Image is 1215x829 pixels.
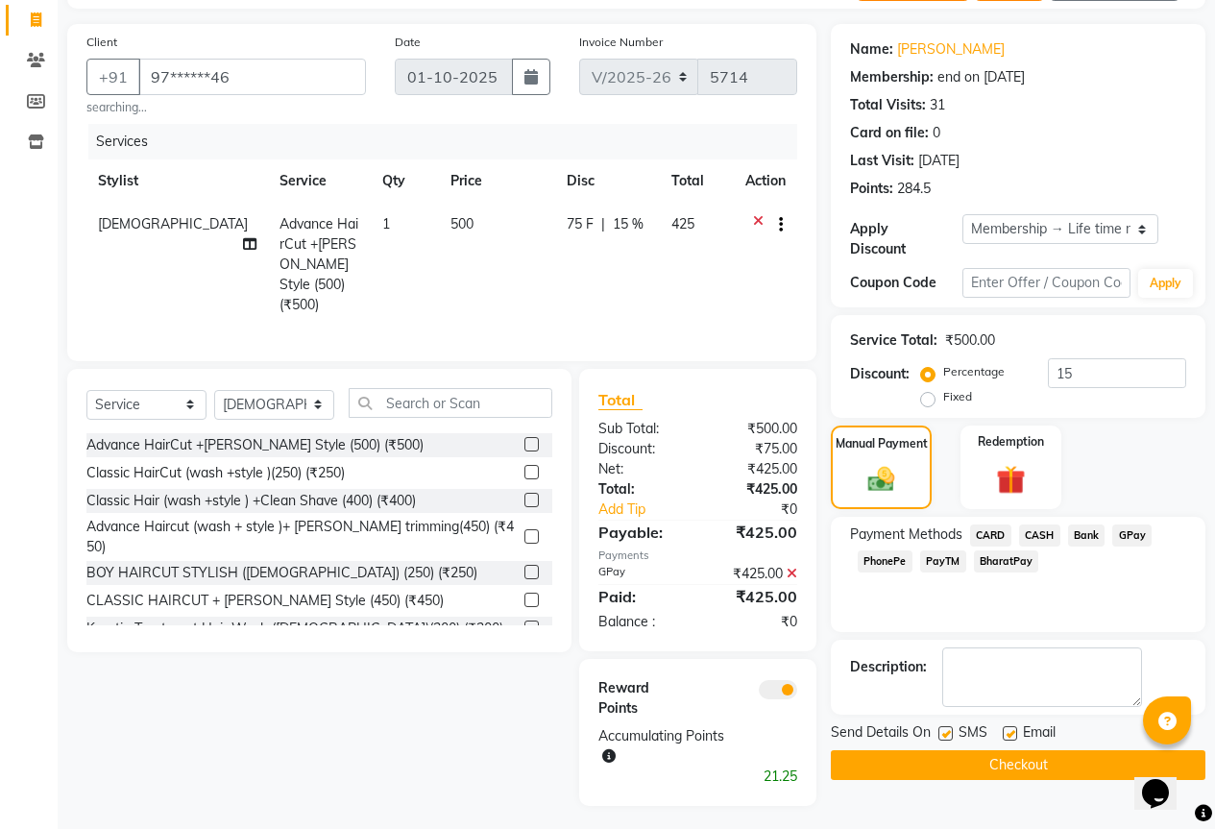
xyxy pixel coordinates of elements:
span: PayTM [920,550,966,573]
span: CASH [1019,524,1060,547]
label: Date [395,34,421,51]
div: ₹0 [697,612,812,632]
div: Discount: [584,439,698,459]
button: +91 [86,59,140,95]
div: ₹425.00 [697,521,812,544]
th: Disc [555,159,660,203]
div: Balance : [584,612,698,632]
div: BOY HAIRCUT STYLISH ([DEMOGRAPHIC_DATA]) (250) (₹250) [86,563,477,583]
div: Keratin Treatment Hair Wash ([DEMOGRAPHIC_DATA])(200) (₹200) [86,619,503,639]
div: Services [88,124,812,159]
span: | [601,214,605,234]
span: Total [598,390,643,410]
div: Points: [850,179,893,199]
label: Client [86,34,117,51]
a: [PERSON_NAME] [897,39,1005,60]
div: Total: [584,479,698,500]
div: ₹0 [717,500,812,520]
div: ₹500.00 [697,419,812,439]
label: Fixed [943,388,972,405]
span: 75 F [567,214,594,234]
div: Description: [850,657,927,677]
small: searching... [86,99,366,116]
div: Advance Haircut (wash + style )+ [PERSON_NAME] trimming(450) (₹450) [86,517,517,557]
span: Email [1023,722,1056,746]
div: Paid: [584,585,698,608]
label: Manual Payment [836,435,928,452]
th: Service [268,159,371,203]
div: Total Visits: [850,95,926,115]
input: Search or Scan [349,388,552,418]
div: Card on file: [850,123,929,143]
div: Reward Points [584,678,698,719]
div: Membership: [850,67,934,87]
div: 21.25 [584,767,812,787]
th: Price [439,159,555,203]
span: Bank [1068,524,1106,547]
img: _gift.svg [987,462,1034,498]
span: Advance HairCut +[PERSON_NAME] Style (500) (₹500) [279,215,358,313]
div: Service Total: [850,330,937,351]
div: Classic Hair (wash +style ) +Clean Shave (400) (₹400) [86,491,416,511]
span: Send Details On [831,722,931,746]
div: Net: [584,459,698,479]
div: Classic HairCut (wash +style )(250) (₹250) [86,463,345,483]
th: Total [660,159,734,203]
div: end on [DATE] [937,67,1025,87]
img: _cash.svg [860,464,904,495]
span: 500 [450,215,474,232]
span: [DEMOGRAPHIC_DATA] [98,215,248,232]
div: ₹75.00 [697,439,812,459]
div: GPay [584,564,698,584]
span: 15 % [613,214,644,234]
div: Accumulating Points [584,726,755,767]
div: ₹500.00 [945,330,995,351]
div: Name: [850,39,893,60]
a: Add Tip [584,500,717,520]
div: 31 [930,95,945,115]
div: 0 [933,123,940,143]
div: ₹425.00 [697,459,812,479]
div: ₹425.00 [697,564,812,584]
iframe: chat widget [1134,752,1196,810]
input: Search by Name/Mobile/Email/Code [138,59,366,95]
input: Enter Offer / Coupon Code [962,268,1130,298]
div: Coupon Code [850,273,962,293]
span: BharatPay [974,550,1039,573]
th: Stylist [86,159,268,203]
div: Payable: [584,521,698,544]
th: Action [734,159,797,203]
div: Apply Discount [850,219,962,259]
div: Sub Total: [584,419,698,439]
div: ₹425.00 [697,479,812,500]
span: 425 [671,215,694,232]
span: Payment Methods [850,524,962,545]
div: Discount: [850,364,910,384]
button: Apply [1138,269,1193,298]
div: Advance HairCut +[PERSON_NAME] Style (500) (₹500) [86,435,424,455]
label: Redemption [978,433,1044,451]
span: 1 [382,215,390,232]
div: 284.5 [897,179,931,199]
label: Invoice Number [579,34,663,51]
th: Qty [371,159,439,203]
div: ₹425.00 [697,585,812,608]
span: GPay [1112,524,1152,547]
div: CLASSIC HAIRCUT + [PERSON_NAME] Style (450) (₹450) [86,591,444,611]
div: Last Visit: [850,151,914,171]
span: PhonePe [858,550,912,573]
span: SMS [959,722,987,746]
div: [DATE] [918,151,960,171]
label: Percentage [943,363,1005,380]
div: Payments [598,548,797,564]
span: CARD [970,524,1011,547]
button: Checkout [831,750,1205,780]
